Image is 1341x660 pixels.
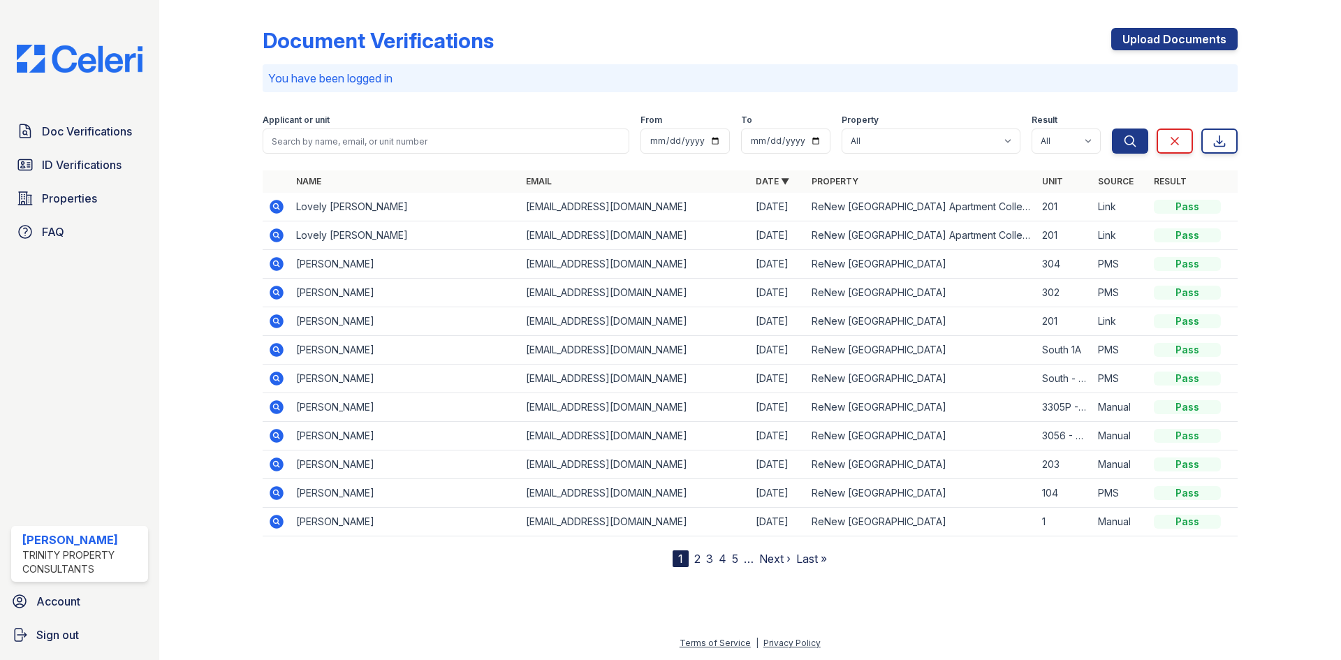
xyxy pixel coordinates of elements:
[291,365,520,393] td: [PERSON_NAME]
[750,193,806,221] td: [DATE]
[1282,604,1327,646] iframe: chat widget
[806,365,1036,393] td: ReNew [GEOGRAPHIC_DATA]
[750,250,806,279] td: [DATE]
[520,221,750,250] td: [EMAIL_ADDRESS][DOMAIN_NAME]
[42,123,132,140] span: Doc Verifications
[1092,193,1148,221] td: Link
[1042,176,1063,186] a: Unit
[1092,279,1148,307] td: PMS
[719,552,726,566] a: 4
[291,279,520,307] td: [PERSON_NAME]
[520,479,750,508] td: [EMAIL_ADDRESS][DOMAIN_NAME]
[1036,279,1092,307] td: 302
[1092,479,1148,508] td: PMS
[806,479,1036,508] td: ReNew [GEOGRAPHIC_DATA]
[36,626,79,643] span: Sign out
[1092,336,1148,365] td: PMS
[520,365,750,393] td: [EMAIL_ADDRESS][DOMAIN_NAME]
[1154,228,1221,242] div: Pass
[750,365,806,393] td: [DATE]
[263,129,629,154] input: Search by name, email, or unit number
[263,28,494,53] div: Document Verifications
[520,508,750,536] td: [EMAIL_ADDRESS][DOMAIN_NAME]
[22,548,142,576] div: Trinity Property Consultants
[1154,486,1221,500] div: Pass
[1154,372,1221,386] div: Pass
[694,552,701,566] a: 2
[750,508,806,536] td: [DATE]
[42,190,97,207] span: Properties
[291,193,520,221] td: Lovely [PERSON_NAME]
[759,552,791,566] a: Next ›
[1154,429,1221,443] div: Pass
[1092,307,1148,336] td: Link
[1092,508,1148,536] td: Manual
[806,221,1036,250] td: ReNew [GEOGRAPHIC_DATA] Apartment Collection
[763,638,821,648] a: Privacy Policy
[520,450,750,479] td: [EMAIL_ADDRESS][DOMAIN_NAME]
[296,176,321,186] a: Name
[1036,479,1092,508] td: 104
[291,307,520,336] td: [PERSON_NAME]
[36,593,80,610] span: Account
[750,336,806,365] td: [DATE]
[22,531,142,548] div: [PERSON_NAME]
[291,221,520,250] td: Lovely [PERSON_NAME]
[11,151,148,179] a: ID Verifications
[520,336,750,365] td: [EMAIL_ADDRESS][DOMAIN_NAME]
[741,115,752,126] label: To
[6,621,154,649] button: Sign out
[756,176,789,186] a: Date ▼
[1092,250,1148,279] td: PMS
[732,552,738,566] a: 5
[806,250,1036,279] td: ReNew [GEOGRAPHIC_DATA]
[750,479,806,508] td: [DATE]
[1154,515,1221,529] div: Pass
[1154,457,1221,471] div: Pass
[744,550,754,567] span: …
[11,184,148,212] a: Properties
[291,336,520,365] td: [PERSON_NAME]
[750,450,806,479] td: [DATE]
[11,117,148,145] a: Doc Verifications
[291,393,520,422] td: [PERSON_NAME]
[812,176,858,186] a: Property
[520,307,750,336] td: [EMAIL_ADDRESS][DOMAIN_NAME]
[842,115,879,126] label: Property
[750,221,806,250] td: [DATE]
[291,250,520,279] td: [PERSON_NAME]
[1036,250,1092,279] td: 304
[756,638,759,648] div: |
[1036,450,1092,479] td: 203
[1092,450,1148,479] td: Manual
[1036,422,1092,450] td: 3056 - 301
[806,279,1036,307] td: ReNew [GEOGRAPHIC_DATA]
[806,450,1036,479] td: ReNew [GEOGRAPHIC_DATA]
[806,336,1036,365] td: ReNew [GEOGRAPHIC_DATA]
[796,552,827,566] a: Last »
[6,45,154,73] img: CE_Logo_Blue-a8612792a0a2168367f1c8372b55b34899dd931a85d93a1a3d3e32e68fde9ad4.png
[806,307,1036,336] td: ReNew [GEOGRAPHIC_DATA]
[750,422,806,450] td: [DATE]
[520,393,750,422] td: [EMAIL_ADDRESS][DOMAIN_NAME]
[1154,286,1221,300] div: Pass
[1154,257,1221,271] div: Pass
[263,115,330,126] label: Applicant or unit
[520,279,750,307] td: [EMAIL_ADDRESS][DOMAIN_NAME]
[291,479,520,508] td: [PERSON_NAME]
[42,223,64,240] span: FAQ
[1154,400,1221,414] div: Pass
[1092,393,1148,422] td: Manual
[1032,115,1057,126] label: Result
[291,422,520,450] td: [PERSON_NAME]
[806,422,1036,450] td: ReNew [GEOGRAPHIC_DATA]
[1111,28,1238,50] a: Upload Documents
[1154,200,1221,214] div: Pass
[520,250,750,279] td: [EMAIL_ADDRESS][DOMAIN_NAME]
[750,393,806,422] td: [DATE]
[806,508,1036,536] td: ReNew [GEOGRAPHIC_DATA]
[291,508,520,536] td: [PERSON_NAME]
[750,279,806,307] td: [DATE]
[706,552,713,566] a: 3
[1036,336,1092,365] td: South 1A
